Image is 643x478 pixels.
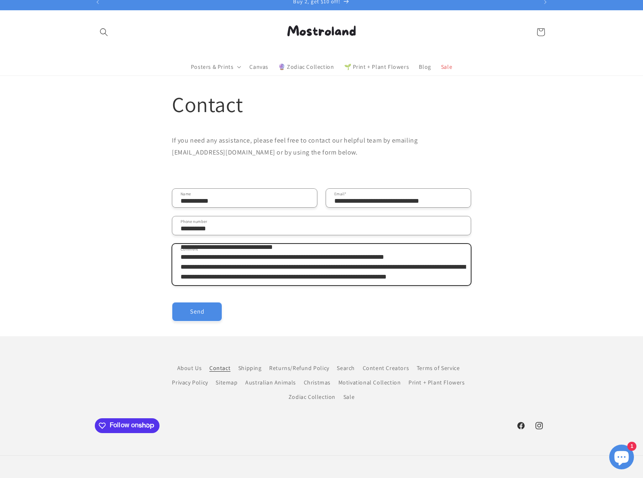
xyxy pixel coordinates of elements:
h1: Contact [172,91,471,119]
span: Posters & Prints [191,63,234,70]
a: Sale [436,58,457,75]
span: 🌱 Print + Plant Flowers [344,63,409,70]
a: Content Creators [363,361,409,375]
a: Australian Animals [245,375,296,390]
a: About Us [177,363,202,375]
a: Print + Plant Flowers [408,375,465,390]
a: Motivational Collection [338,375,401,390]
span: Blog [419,63,431,70]
summary: Posters & Prints [186,58,245,75]
a: Zodiac Collection [289,390,336,404]
a: Shipping [238,361,262,375]
a: Mostroland [271,10,372,54]
a: 🌱 Print + Plant Flowers [339,58,414,75]
button: Send [172,302,222,321]
img: Mostroland [274,14,369,51]
span: 🔮 Zodiac Collection [278,63,334,70]
a: Terms of Service [417,361,460,375]
inbox-online-store-chat: Shopify online store chat [607,445,636,471]
a: Contact [209,361,230,375]
p: If you need any assistance, please feel free to contact our helpful team by emailing [EMAIL_ADDRE... [172,135,471,159]
a: 🔮 Zodiac Collection [273,58,339,75]
a: Sitemap [216,375,237,390]
a: Returns/Refund Policy [269,361,329,375]
span: Sale [441,63,452,70]
span: Canvas [249,63,268,70]
a: Blog [414,58,436,75]
a: Privacy Policy [172,375,208,390]
a: Search [337,361,355,375]
a: Christmas [304,375,331,390]
summary: Search [95,23,113,41]
a: Canvas [244,58,273,75]
a: Sale [343,390,354,404]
